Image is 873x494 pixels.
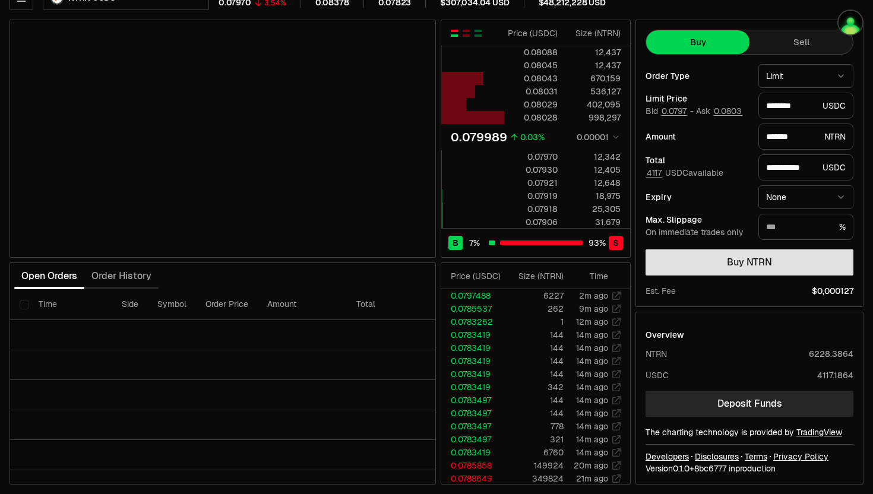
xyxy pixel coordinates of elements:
[579,303,608,314] time: 9m ago
[441,302,505,315] td: 0.0785537
[646,168,663,178] button: 4117
[646,30,749,54] button: Buy
[148,289,196,320] th: Symbol
[505,164,558,176] div: 0.07930
[758,93,853,119] div: USDC
[505,459,564,472] td: 149924
[505,27,558,39] div: Price ( USDC )
[576,330,608,340] time: 14m ago
[817,369,853,381] div: 4117.1864
[505,85,558,97] div: 0.08031
[505,407,564,420] td: 144
[576,473,608,484] time: 21m ago
[749,30,853,54] button: Sell
[451,270,505,282] div: Price ( USDC )
[812,285,853,297] span: $0,000127
[646,72,749,80] div: Order Type
[660,106,688,116] button: 0.0797
[713,106,743,116] button: 0.0803
[839,11,862,34] img: q2
[441,407,505,420] td: 0.0783497
[758,123,853,150] div: NTRN
[505,381,564,394] td: 342
[646,391,853,417] a: Deposit Funds
[576,408,608,419] time: 14m ago
[29,289,112,320] th: Time
[441,420,505,433] td: 0.0783497
[441,368,505,381] td: 0.0783419
[505,446,564,459] td: 6760
[646,132,749,141] div: Amount
[568,72,621,84] div: 670,159
[505,394,564,407] td: 144
[568,99,621,110] div: 402,095
[574,460,608,471] time: 20m ago
[568,203,621,215] div: 25,305
[20,300,29,309] button: Select all
[576,447,608,458] time: 14m ago
[646,216,749,224] div: Max. Slippage
[646,227,749,238] div: On immediate trades only
[646,156,749,164] div: Total
[573,130,621,144] button: 0.00001
[576,369,608,379] time: 14m ago
[441,433,505,446] td: 0.0783497
[613,237,619,249] span: S
[441,472,505,485] td: 0.0788649
[347,289,436,320] th: Total
[505,59,558,71] div: 0.08045
[646,249,853,275] button: Buy NTRN
[576,316,608,327] time: 12m ago
[520,131,545,143] div: 0.03%
[646,193,749,201] div: Expiry
[646,463,853,474] div: Version 0.1.0 + in production
[574,270,608,282] div: Time
[646,426,853,438] div: The charting technology is provided by
[758,185,853,209] button: None
[568,46,621,58] div: 12,437
[473,28,483,38] button: Show Buy Orders Only
[505,433,564,446] td: 321
[646,285,676,297] div: Est. Fee
[505,203,558,215] div: 0.07918
[646,348,667,360] div: NTRN
[646,369,669,381] div: USDC
[441,459,505,472] td: 0.0785858
[505,420,564,433] td: 778
[758,154,853,180] div: USDC
[576,395,608,406] time: 14m ago
[694,463,726,474] span: 8bc6777f99c98f22da44c5b371253655afb6b4da
[505,72,558,84] div: 0.08043
[196,289,258,320] th: Order Price
[14,264,84,288] button: Open Orders
[576,356,608,366] time: 14m ago
[505,112,558,123] div: 0.08028
[568,27,621,39] div: Size ( NTRN )
[589,237,606,249] span: 93 %
[568,190,621,202] div: 18,975
[450,28,459,38] button: Show Buy and Sell Orders
[809,348,853,360] div: 6228.3864
[505,315,564,328] td: 1
[505,177,558,189] div: 0.07921
[695,451,739,463] a: Disclosures
[646,451,689,463] a: Developers
[773,451,828,463] a: Privacy Policy
[576,343,608,353] time: 14m ago
[568,216,621,228] div: 31,679
[758,214,853,240] div: %
[505,46,558,58] div: 0.08088
[576,421,608,432] time: 14m ago
[568,151,621,163] div: 12,342
[461,28,471,38] button: Show Sell Orders Only
[579,290,608,301] time: 2m ago
[696,106,743,117] span: Ask
[646,329,684,341] div: Overview
[646,94,749,103] div: Limit Price
[505,289,564,302] td: 6227
[576,382,608,392] time: 14m ago
[451,129,507,145] div: 0.079989
[505,302,564,315] td: 262
[505,368,564,381] td: 144
[646,106,694,117] span: Bid -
